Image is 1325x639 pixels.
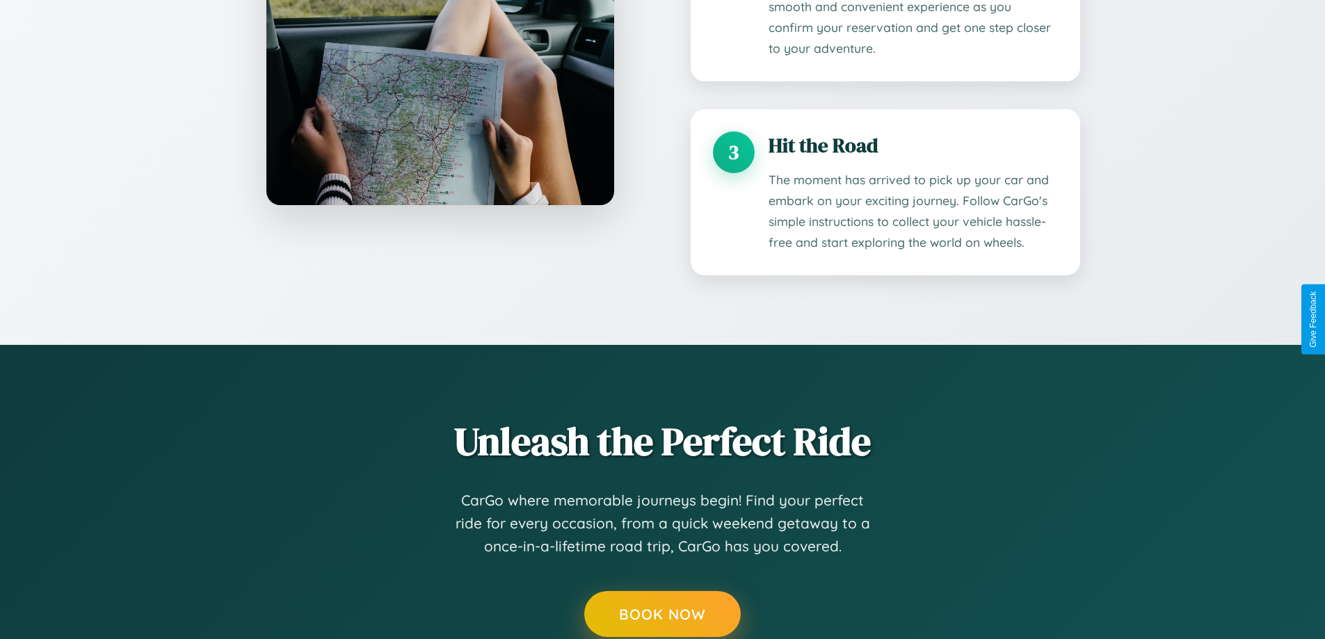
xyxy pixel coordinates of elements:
p: CarGo where memorable journeys begin! Find your perfect ride for every occasion, from a quick wee... [454,489,872,558]
h2: Unleash the Perfect Ride [246,414,1080,468]
button: Book Now [584,591,741,637]
div: 3 [713,131,755,173]
p: The moment has arrived to pick up your car and embark on your exciting journey. Follow CarGo's si... [769,170,1058,253]
div: Give Feedback [1308,291,1318,348]
h3: Hit the Road [769,131,1058,159]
